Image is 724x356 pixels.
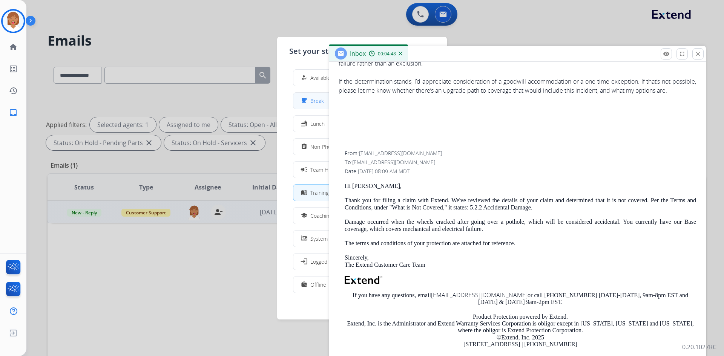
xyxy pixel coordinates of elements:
mat-icon: login [300,258,308,265]
mat-icon: history [9,86,18,95]
button: Available [293,70,431,86]
p: Product Protection powered by Extend. Extend, Inc. is the Administrator and Extend Warranty Servi... [345,313,696,348]
span: Lunch [310,120,325,128]
mat-icon: phonelink_off [301,235,307,242]
p: Sincerely, The Extend Customer Care Team [345,254,696,268]
span: Team Huddle [310,166,342,174]
mat-icon: inbox [9,108,18,117]
span: Offline [310,281,326,289]
div: To: [345,159,696,166]
mat-icon: school [301,212,307,219]
button: Non-Phone Queue [293,139,431,155]
p: 0.20.1027RC [682,342,716,351]
span: Coaching [310,212,332,220]
p: If you have any questions, email or call [PHONE_NUMBER] [DATE]-[DATE], 9am-8pm EST and [DATE] & [... [345,292,696,306]
mat-icon: free_breakfast [301,98,307,104]
span: [EMAIL_ADDRESS][DOMAIN_NAME] [352,159,435,166]
img: Extend Logo [345,276,382,284]
mat-icon: home [9,43,18,52]
button: System Issue [293,231,431,247]
button: Training [293,185,431,201]
p: The terms and conditions of your protection are attached for reference. [345,240,696,247]
img: avatar [3,11,24,32]
span: [EMAIL_ADDRESS][DOMAIN_NAME] [359,150,442,157]
p: Damage occurred when the wheels cracked after going over a pothole, which will be considered acci... [345,218,696,232]
a: [EMAIL_ADDRESS][DOMAIN_NAME] [431,291,528,299]
span: 00:04:48 [378,51,396,57]
button: Lunch [293,116,431,132]
div: If the determination stands, I’d appreciate consideration of a goodwill accommodation or a one-ti... [339,77,696,95]
mat-icon: close [695,50,701,57]
span: Set your status [289,46,345,57]
button: Coaching [293,208,431,224]
button: Logged In [293,254,431,270]
mat-icon: how_to_reg [301,75,307,81]
mat-icon: work_off [301,281,307,288]
span: Inbox [350,49,366,58]
mat-icon: fastfood [301,121,307,127]
p: Hi [PERSON_NAME], [345,183,696,189]
span: [DATE] 08:09 AM MDT [358,168,410,175]
button: Offline [293,277,431,293]
mat-icon: menu_book [301,189,307,196]
button: Team Huddle [293,162,431,178]
span: System Issue [310,235,342,243]
mat-icon: assignment [301,144,307,150]
mat-icon: list_alt [9,64,18,73]
button: Break [293,93,431,109]
p: Thank you for filing a claim with Extend. We've reviewed the details of your claim and determined... [345,197,696,211]
span: Non-Phone Queue [310,143,355,151]
mat-icon: campaign [300,166,308,173]
span: Logged In [310,258,333,266]
mat-icon: remove_red_eye [663,50,670,57]
span: Available [310,74,330,82]
span: Break [310,97,324,105]
mat-icon: fullscreen [679,50,686,57]
div: From: [345,150,696,157]
div: Date: [345,168,696,175]
span: Training [310,189,328,197]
